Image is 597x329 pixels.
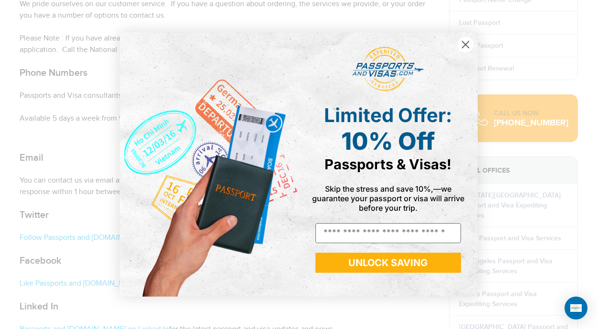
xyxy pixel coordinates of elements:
img: de9cda0d-0715-46ca-9a25-073762a91ba7.png [120,32,299,296]
button: Close dialog [457,36,474,53]
button: UNLOCK SAVING [315,253,461,273]
span: 10% Off [341,127,435,155]
div: Open Intercom Messenger [565,297,587,319]
span: Limited Offer: [324,103,452,127]
img: passports and visas [352,47,424,92]
span: Skip the stress and save 10%,—we guarantee your passport or visa will arrive before your trip. [312,184,464,213]
span: Passports & Visas! [325,156,451,173]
